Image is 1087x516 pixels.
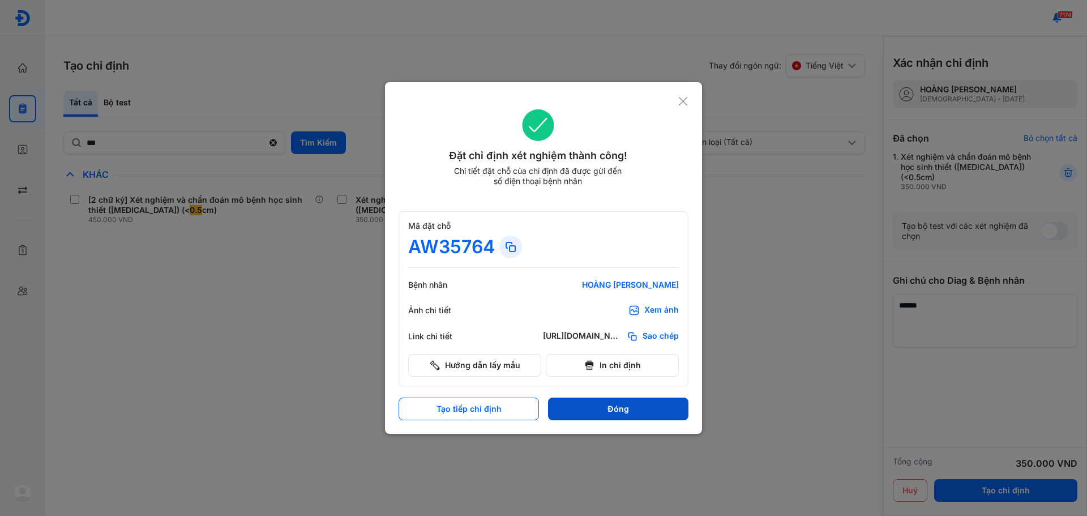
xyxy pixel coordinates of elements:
div: Ảnh chi tiết [408,305,476,315]
div: AW35764 [408,236,495,258]
div: [URL][DOMAIN_NAME] [543,331,622,342]
button: Hướng dẫn lấy mẫu [408,354,541,377]
div: HOÀNG [PERSON_NAME] [543,280,679,290]
div: Bệnh nhân [408,280,476,290]
div: Link chi tiết [408,331,476,342]
div: Đặt chỉ định xét nghiệm thành công! [399,148,678,164]
div: Chi tiết đặt chỗ của chỉ định đã được gửi đến số điện thoại bệnh nhân [449,166,627,186]
button: Tạo tiếp chỉ định [399,398,539,420]
button: In chỉ định [546,354,679,377]
div: Mã đặt chỗ [408,221,679,231]
div: Xem ảnh [644,305,679,316]
button: Đóng [548,398,688,420]
span: Sao chép [643,331,679,342]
